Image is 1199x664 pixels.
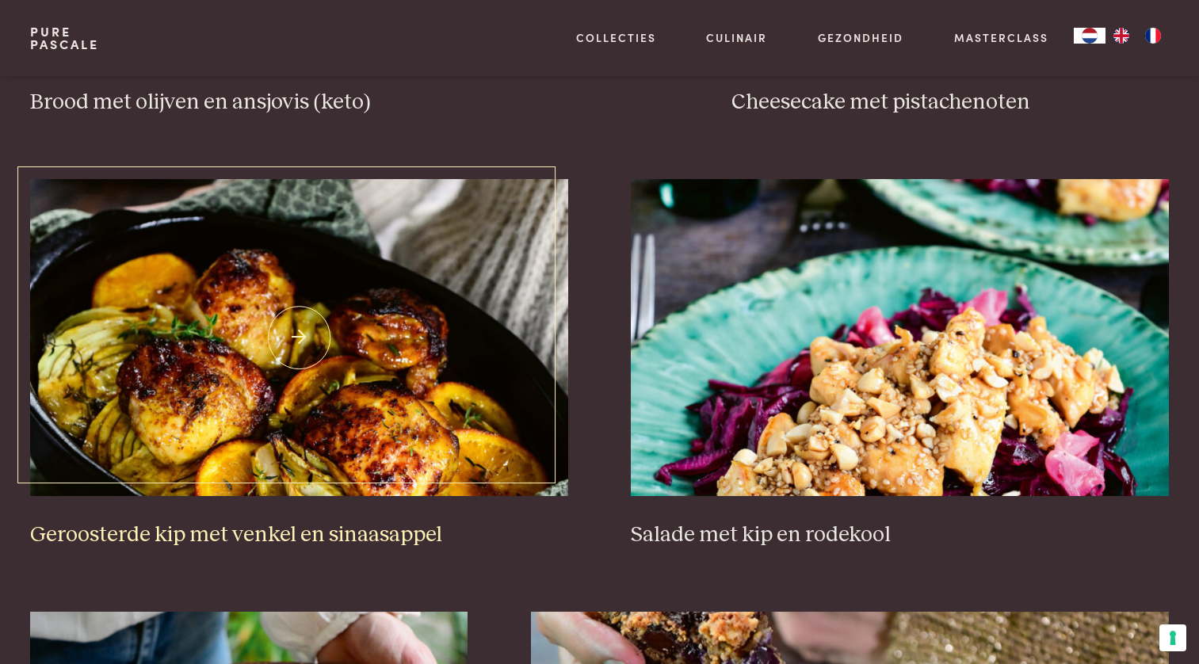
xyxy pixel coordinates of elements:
[631,179,1168,548] a: Salade met kip en rodekool Salade met kip en rodekool
[818,29,903,46] a: Gezondheid
[1074,28,1169,44] aside: Language selected: Nederlands
[954,29,1048,46] a: Masterclass
[30,89,668,116] h3: Brood met olijven en ansjovis (keto)
[1074,28,1105,44] div: Language
[30,179,567,548] a: Geroosterde kip met venkel en sinaasappel Geroosterde kip met venkel en sinaasappel
[706,29,767,46] a: Culinair
[1105,28,1169,44] ul: Language list
[631,179,1168,496] img: Salade met kip en rodekool
[30,25,99,51] a: PurePascale
[1105,28,1137,44] a: EN
[30,521,567,549] h3: Geroosterde kip met venkel en sinaasappel
[576,29,656,46] a: Collecties
[1074,28,1105,44] a: NL
[731,89,1169,116] h3: Cheesecake met pistachenoten
[30,179,567,496] img: Geroosterde kip met venkel en sinaasappel
[1159,624,1186,651] button: Uw voorkeuren voor toestemming voor trackingtechnologieën
[1137,28,1169,44] a: FR
[631,521,1168,549] h3: Salade met kip en rodekool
